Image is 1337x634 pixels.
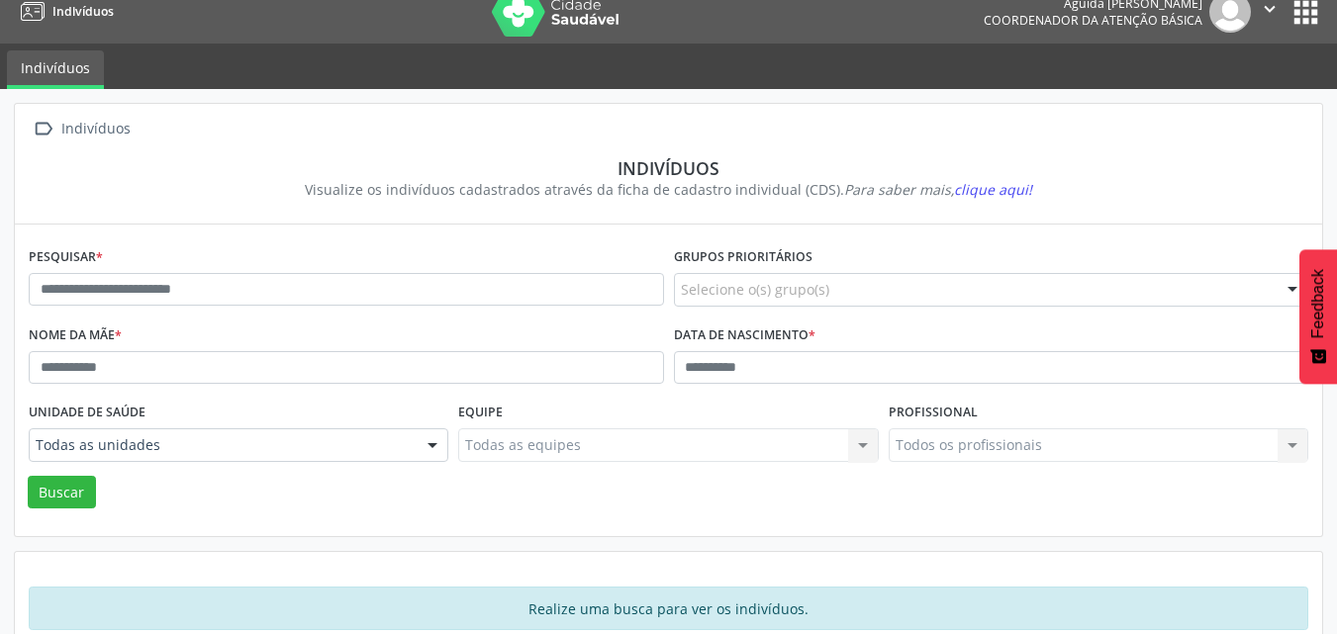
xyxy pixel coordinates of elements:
[57,115,134,143] div: Indivíduos
[52,3,114,20] span: Indivíduos
[458,398,503,428] label: Equipe
[29,398,145,428] label: Unidade de saúde
[29,115,134,143] a:  Indivíduos
[36,435,408,455] span: Todas as unidades
[1299,249,1337,384] button: Feedback - Mostrar pesquisa
[29,242,103,273] label: Pesquisar
[29,115,57,143] i: 
[681,279,829,300] span: Selecione o(s) grupo(s)
[29,587,1308,630] div: Realize uma busca para ver os indivíduos.
[7,50,104,89] a: Indivíduos
[43,179,1294,200] div: Visualize os indivíduos cadastrados através da ficha de cadastro individual (CDS).
[844,180,1032,199] i: Para saber mais,
[1309,269,1327,338] span: Feedback
[674,242,812,273] label: Grupos prioritários
[984,12,1202,29] span: Coordenador da Atenção Básica
[954,180,1032,199] span: clique aqui!
[43,157,1294,179] div: Indivíduos
[674,320,815,351] label: Data de nascimento
[889,398,978,428] label: Profissional
[28,476,96,509] button: Buscar
[29,320,122,351] label: Nome da mãe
